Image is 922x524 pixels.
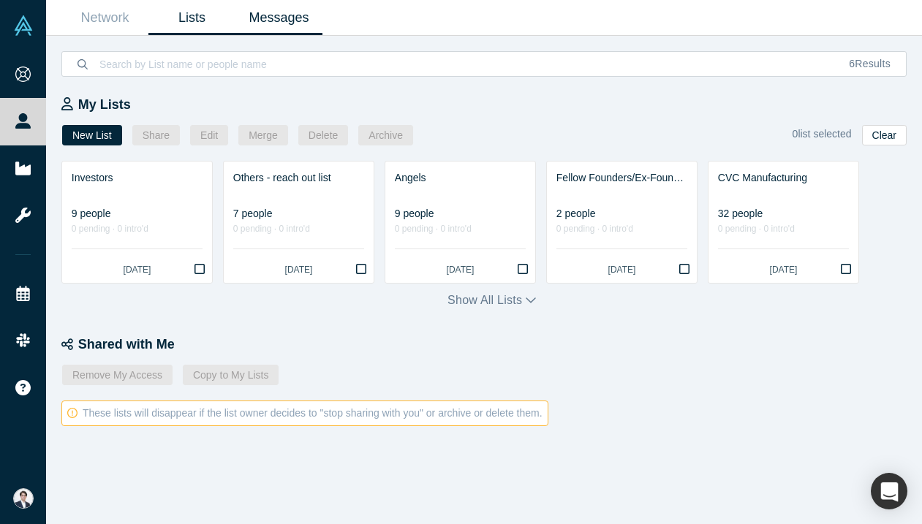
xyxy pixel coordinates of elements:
button: Bookmark [186,257,212,283]
button: Bookmark [671,257,697,283]
button: Clear [862,125,907,145]
button: Merge [238,125,288,145]
div: 7 people [233,206,364,221]
div: 0 pending · 0 intro'd [395,221,526,237]
div: 2 people [556,206,687,221]
div: 0 pending · 0 intro'd [556,221,687,237]
button: Edit [190,125,228,145]
span: 6 [849,58,855,69]
button: Archive [358,125,413,145]
img: Eisuke Shimizu's Account [13,488,34,509]
a: Others - reach out list7 people0 pending · 0 intro'd[DATE] [224,162,374,283]
div: CVC Manufacturing [718,170,849,186]
a: CVC Manufacturing32 people0 pending · 0 intro'd[DATE] [708,162,858,283]
div: [DATE] [556,263,687,276]
a: Angels9 people0 pending · 0 intro'd[DATE] [385,162,535,283]
div: 0 pending · 0 intro'd [718,221,849,237]
div: Others - reach out list [233,170,364,186]
div: 9 people [72,206,203,221]
div: [DATE] [718,263,849,276]
span: Results [849,58,891,69]
div: These lists will disappear if the list owner decides to "stop sharing with you" or archive or del... [61,400,548,426]
a: Investors9 people0 pending · 0 intro'd[DATE] [62,162,212,283]
div: [DATE] [395,263,526,276]
button: Remove My Access [62,365,173,385]
div: Investors [72,170,203,186]
div: Fellow Founders/Ex-Founders [556,170,687,186]
a: Fellow Founders/Ex-Founders2 people0 pending · 0 intro'd[DATE] [547,162,697,283]
button: Bookmark [510,257,535,283]
button: Show all lists [447,292,536,309]
button: Share [132,125,180,145]
button: New List [62,125,122,145]
span: 0 list selected [793,128,852,140]
div: [DATE] [72,263,203,276]
button: Bookmark [348,257,374,283]
div: Shared with Me [61,335,922,354]
input: Search by List name or people name [98,47,834,81]
button: Copy to My Lists [183,365,279,385]
button: Bookmark [833,257,858,283]
div: [DATE] [233,263,364,276]
a: Lists [148,1,235,35]
button: Delete [298,125,348,145]
div: 32 people [718,206,849,221]
a: Network [61,1,148,35]
div: 0 pending · 0 intro'd [233,221,364,237]
div: Angels [395,170,526,186]
img: Alchemist Vault Logo [13,15,34,36]
a: Messages [235,1,322,35]
div: My Lists [61,95,922,115]
div: 9 people [395,206,526,221]
div: 0 pending · 0 intro'd [72,221,203,237]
